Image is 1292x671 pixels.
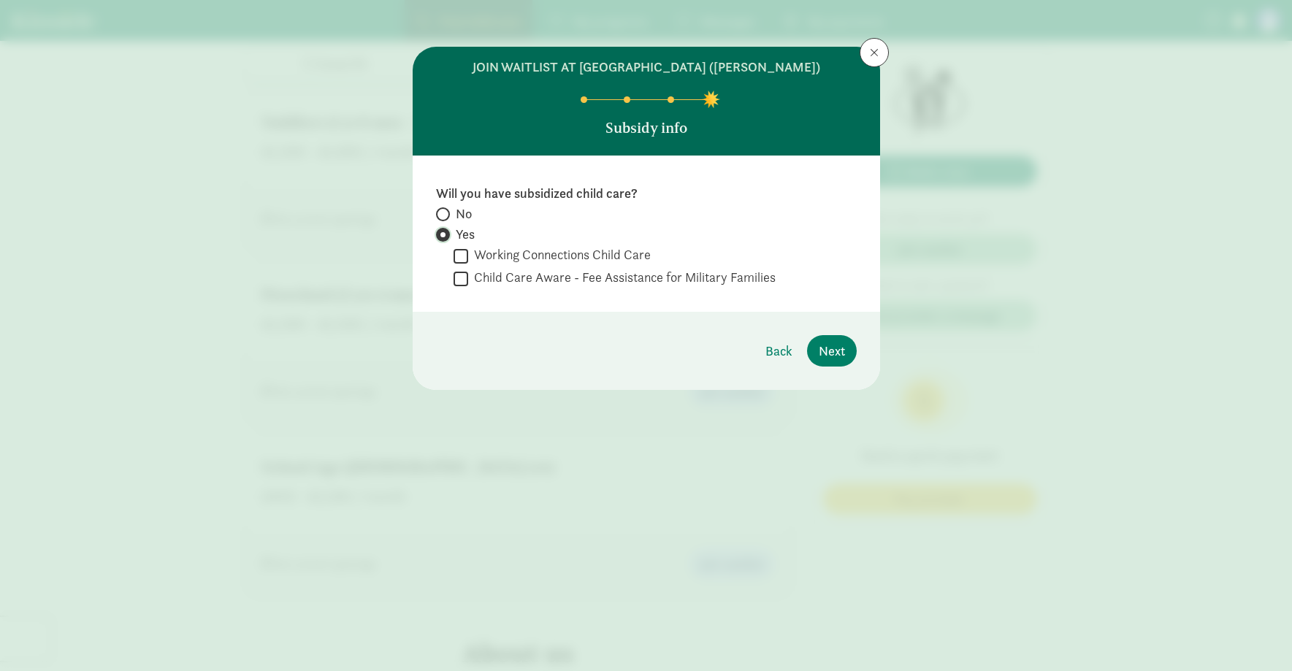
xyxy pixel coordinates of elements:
[468,269,776,286] label: Child Care Aware - Fee Assistance for Military Families
[819,341,845,361] span: Next
[436,185,857,202] label: Will you have subsidized child care?
[605,118,687,138] p: Subsidy info
[473,58,820,76] h6: join waitlist at [GEOGRAPHIC_DATA] ([PERSON_NAME])
[765,341,792,361] span: Back
[456,205,472,223] span: No
[468,246,651,264] label: Working Connections Child Care
[456,226,475,243] span: Yes
[807,335,857,367] button: Next
[754,335,804,367] button: Back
